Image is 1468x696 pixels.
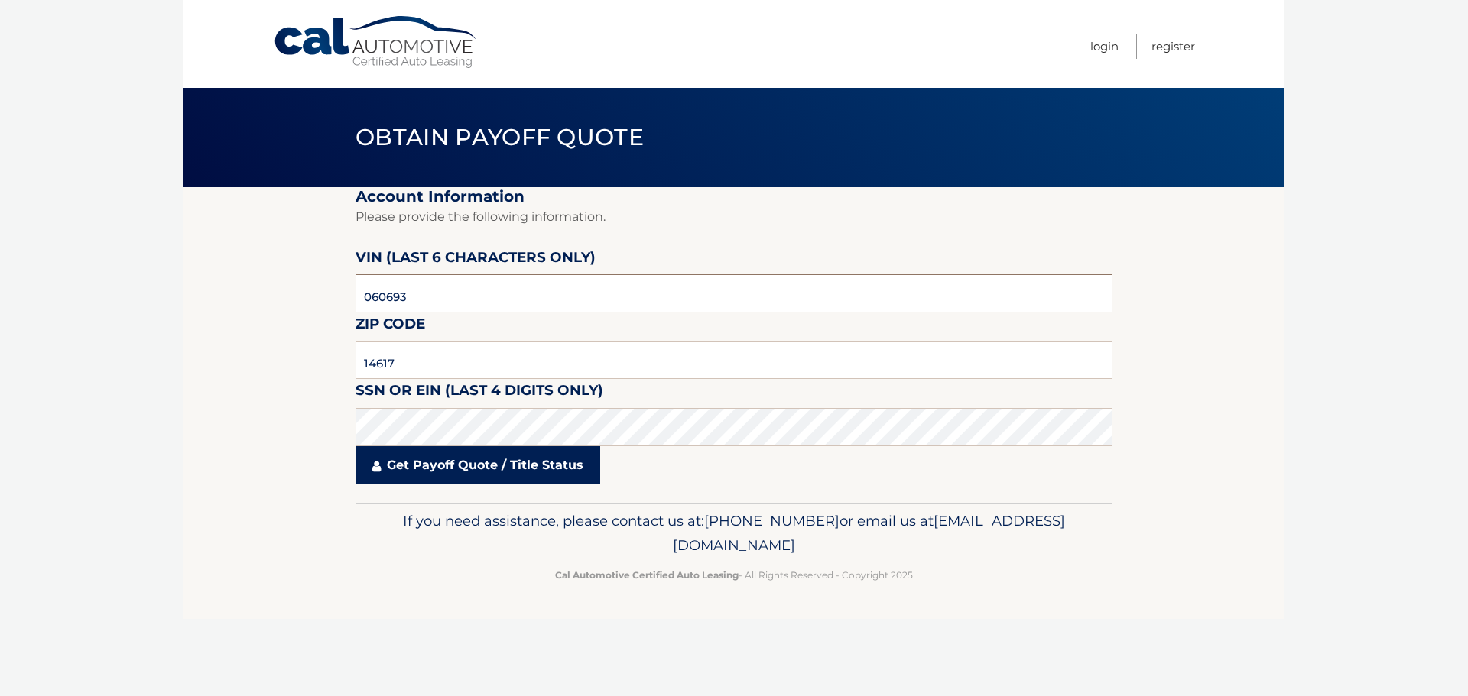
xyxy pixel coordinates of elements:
[356,379,603,407] label: SSN or EIN (last 4 digits only)
[356,187,1112,206] h2: Account Information
[365,567,1103,583] p: - All Rights Reserved - Copyright 2025
[555,569,739,581] strong: Cal Automotive Certified Auto Leasing
[704,512,840,529] span: [PHONE_NUMBER]
[356,446,600,484] a: Get Payoff Quote / Title Status
[273,15,479,70] a: Cal Automotive
[356,123,644,151] span: Obtain Payoff Quote
[356,312,425,341] label: Zip Code
[1090,34,1119,59] a: Login
[365,509,1103,558] p: If you need assistance, please contact us at: or email us at
[356,206,1112,228] p: Please provide the following information.
[356,246,596,274] label: VIN (last 6 characters only)
[1151,34,1195,59] a: Register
